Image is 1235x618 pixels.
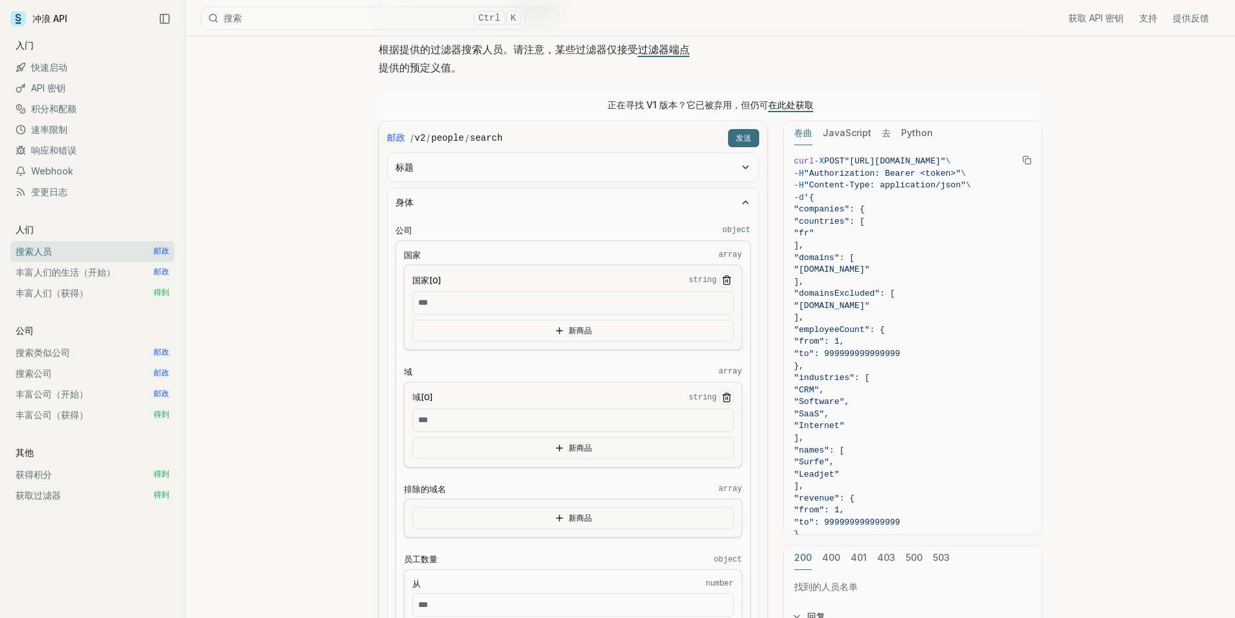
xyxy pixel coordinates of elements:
font: 丰富公司（开始） [16,388,88,399]
span: "industries": [ [794,373,870,383]
button: 搜索CtrlK [201,6,525,30]
font: 得到 [154,410,169,420]
span: "[DOMAIN_NAME]" [794,301,870,311]
font: 200 [794,552,812,563]
font: 邮政 [154,390,169,399]
font: 提供的预定义值 [379,61,451,74]
font: 根据提供的过滤器搜索人员。请注意，某些过滤器仅接受 [379,43,638,56]
span: -H [794,169,805,178]
font: 发送 [736,133,751,143]
button: 折叠侧边栏 [155,9,174,29]
button: 新商品 [412,507,734,529]
span: -X [814,156,825,166]
font: 域 [404,366,412,377]
a: 过滤器端点 [638,43,690,56]
span: POST [824,156,844,166]
font: Python [901,127,933,138]
code: object [714,554,742,565]
span: ], [794,241,805,250]
font: 找到的人员名单 [794,581,858,592]
span: "revenue": { [794,493,855,503]
span: "Content-Type: application/json" [804,180,966,190]
span: }, [794,361,805,371]
span: "from": 1, [794,337,845,346]
span: '{ [804,193,814,202]
code: array [718,484,742,494]
span: -H [794,180,805,190]
a: 速率限制 [10,119,174,140]
font: 搜索公司 [16,368,52,379]
span: ], [794,481,805,491]
font: 丰富人们（获得） [16,287,88,298]
span: ], [794,277,805,287]
font: 邮政 [154,247,169,256]
span: "Authorization: Bearer <token>" [804,169,961,178]
span: "Surfe", [794,457,834,467]
span: "countries": [ [794,217,865,226]
a: 快速启动 [10,57,174,78]
a: 变更日志 [10,182,174,202]
a: 在此处获取 [768,99,814,110]
font: 搜索 [224,12,242,23]
button: 身体 [388,188,759,217]
font: 邮政 [154,369,169,378]
span: "CRM", [794,385,825,395]
a: 丰富公司（开始） 邮政 [10,384,174,405]
span: "to": 999999999999999 [794,349,900,359]
font: JavaScript [823,127,871,138]
span: } [794,529,799,539]
font: 403 [877,552,895,563]
font: 变更日志 [31,186,67,197]
font: 丰富人们的生活（开始） [16,267,115,278]
font: 500 [906,552,923,563]
code: number [705,578,733,589]
font: 去 [882,127,891,138]
a: 响应和错误 [10,140,174,161]
span: "domainsExcluded": [ [794,289,895,298]
font: / [465,132,469,143]
span: "companies": { [794,204,865,214]
font: 卷曲 [794,127,812,138]
span: "Internet" [794,421,845,431]
span: "domains": [ [794,253,855,263]
font: 。 [451,61,462,74]
font: 员工数量 [404,554,438,564]
font: 获得积分 [16,469,52,480]
font: / [427,132,430,143]
font: 人们 [16,224,34,235]
span: \ [946,156,951,166]
code: v2 [415,132,426,145]
font: 得到 [154,470,169,479]
code: object [722,225,750,235]
a: 支持 [1139,12,1157,25]
span: "to": 999999999999999 [794,517,900,527]
span: "names": [ [794,446,845,455]
font: 国家 [404,250,421,260]
button: 移除项目 [720,390,734,405]
a: 搜索公司 邮政 [10,363,174,384]
code: string [688,392,716,403]
a: 搜索类似公司 邮政 [10,342,174,363]
kbd: K [506,11,521,25]
font: 得到 [154,491,169,500]
font: 标题 [395,161,414,172]
span: ], [794,313,805,322]
code: search [470,132,502,145]
button: 新商品 [412,320,734,342]
a: 获取 API 密钥 [1068,12,1123,25]
a: 搜索人员 邮政 [10,241,174,262]
font: 丰富公司（获得） [16,409,88,420]
font: 快速启动 [31,62,67,73]
a: API 密钥 [10,78,174,99]
font: 新商品 [569,326,592,335]
font: 公司 [16,325,34,336]
span: "SaaS", [794,409,830,419]
a: 获取过滤器 得到 [10,485,174,506]
font: 速率限制 [31,124,67,135]
font: 新商品 [569,443,592,453]
span: "fr" [794,228,814,238]
span: ], [794,433,805,443]
a: 提供反馈 [1173,12,1209,25]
